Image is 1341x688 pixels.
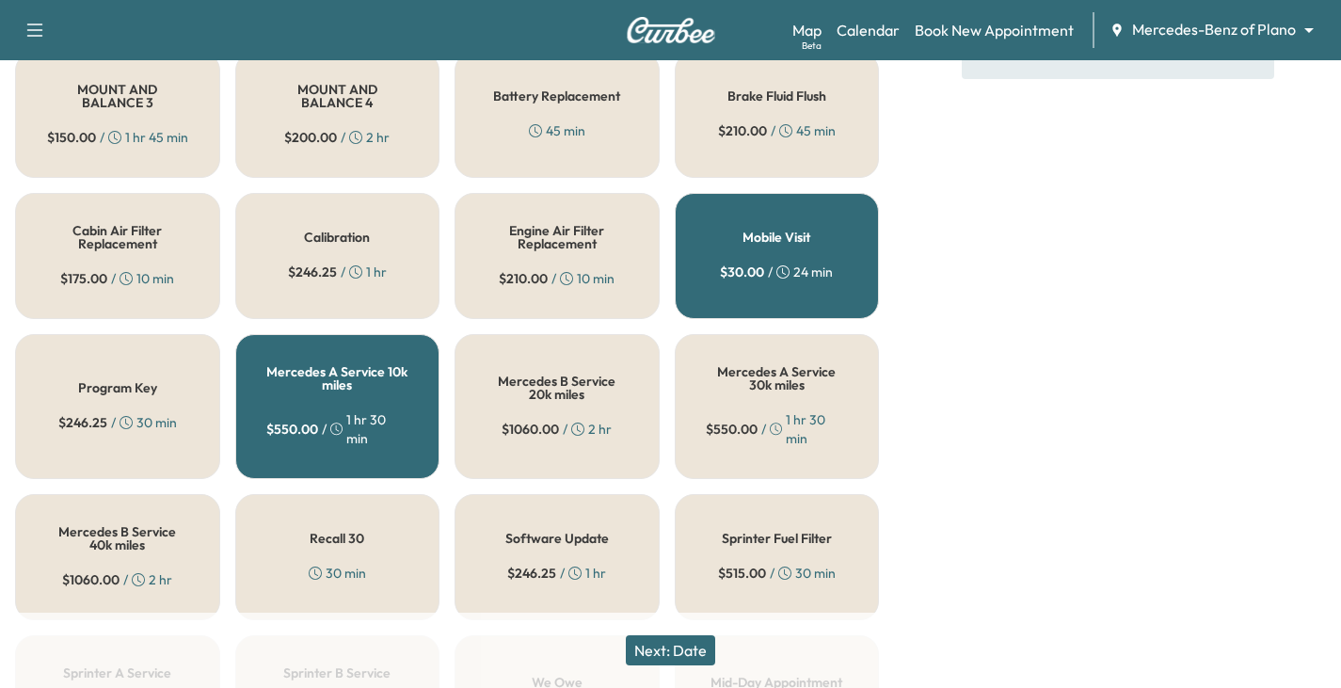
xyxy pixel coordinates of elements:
[529,121,585,140] div: 45 min
[505,532,609,545] h5: Software Update
[62,570,172,589] div: / 2 hr
[626,635,715,665] button: Next: Date
[718,564,766,583] span: $ 515.00
[502,420,559,439] span: $ 1060.00
[502,420,612,439] div: / 2 hr
[720,263,764,281] span: $ 30.00
[802,39,822,53] div: Beta
[304,231,370,244] h5: Calibration
[626,17,716,43] img: Curbee Logo
[58,413,107,432] span: $ 246.25
[718,121,836,140] div: / 45 min
[706,365,849,392] h5: Mercedes A Service 30k miles
[486,224,629,250] h5: Engine Air Filter Replacement
[915,19,1074,41] a: Book New Appointment
[706,410,849,448] div: / 1 hr 30 min
[792,19,822,41] a: MapBeta
[284,128,390,147] div: / 2 hr
[266,410,409,448] div: / 1 hr 30 min
[46,525,189,552] h5: Mercedes B Service 40k miles
[718,121,767,140] span: $ 210.00
[499,269,615,288] div: / 10 min
[499,269,548,288] span: $ 210.00
[706,420,758,439] span: $ 550.00
[1132,19,1296,40] span: Mercedes-Benz of Plano
[58,413,177,432] div: / 30 min
[493,89,620,103] h5: Battery Replacement
[720,263,833,281] div: / 24 min
[46,224,189,250] h5: Cabin Air Filter Replacement
[266,83,409,109] h5: MOUNT AND BALANCE 4
[310,532,364,545] h5: Recall 30
[47,128,96,147] span: $ 150.00
[266,365,409,392] h5: Mercedes A Service 10k miles
[727,89,826,103] h5: Brake Fluid Flush
[742,231,810,244] h5: Mobile Visit
[46,83,189,109] h5: MOUNT AND BALANCE 3
[486,375,629,401] h5: Mercedes B Service 20k miles
[60,269,174,288] div: / 10 min
[62,570,120,589] span: $ 1060.00
[78,381,157,394] h5: Program Key
[47,128,188,147] div: / 1 hr 45 min
[288,263,387,281] div: / 1 hr
[507,564,606,583] div: / 1 hr
[507,564,556,583] span: $ 246.25
[288,263,337,281] span: $ 246.25
[60,269,107,288] span: $ 175.00
[837,19,900,41] a: Calendar
[266,420,318,439] span: $ 550.00
[718,564,836,583] div: / 30 min
[309,564,366,583] div: 30 min
[722,532,832,545] h5: Sprinter Fuel Filter
[284,128,337,147] span: $ 200.00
